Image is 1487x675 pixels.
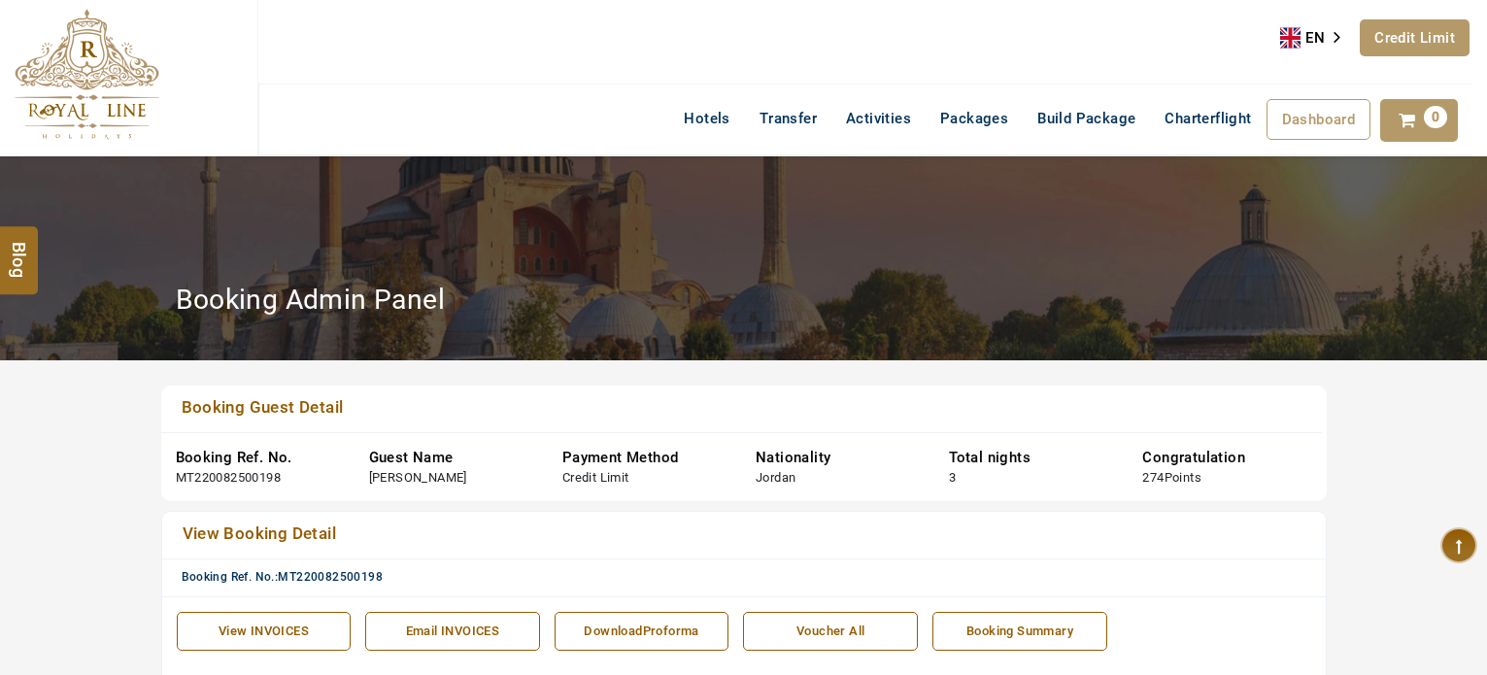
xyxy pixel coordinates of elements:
div: Booking Ref. No. [176,448,340,468]
div: Guest Name [369,448,533,468]
a: Activities [831,99,926,138]
aside: Language selected: English [1280,23,1354,52]
img: The Royal Line Holidays [15,9,159,140]
div: Payment Method [562,448,727,468]
a: Hotels [669,99,744,138]
span: Blog [7,242,32,258]
div: Nationality [756,448,920,468]
a: 0 [1380,99,1458,142]
span: 0 [1424,106,1447,128]
span: Charterflight [1165,110,1251,127]
div: Jordan [756,469,795,488]
a: Build Package [1023,99,1150,138]
a: Email INVOICES [365,612,540,652]
a: Booking Summary [932,612,1107,652]
h2: Booking Admin Panel [176,283,446,317]
a: Voucher All [743,612,918,652]
span: MT220082500198 [278,570,383,584]
a: EN [1280,23,1354,52]
div: MT220082500198 [176,469,282,488]
a: Booking Guest Detail [176,395,1199,422]
span: 274 [1142,470,1164,485]
a: View INVOICES [177,612,352,652]
div: Congratulation [1142,448,1306,468]
div: Language [1280,23,1354,52]
span: View Booking Detail [183,523,337,543]
a: Packages [926,99,1023,138]
div: Total nights [949,448,1113,468]
div: 3 [949,469,956,488]
a: Credit Limit [1360,19,1470,56]
div: Booking Ref. No.: [182,569,1321,586]
div: View INVOICES [187,623,341,641]
a: DownloadProforma [555,612,729,652]
div: [PERSON_NAME] [369,469,467,488]
span: Points [1165,470,1201,485]
div: Credit Limit [562,469,629,488]
div: Booking Summary [943,623,1097,641]
span: Dashboard [1282,111,1356,128]
a: Transfer [745,99,831,138]
a: Charterflight [1150,99,1266,138]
